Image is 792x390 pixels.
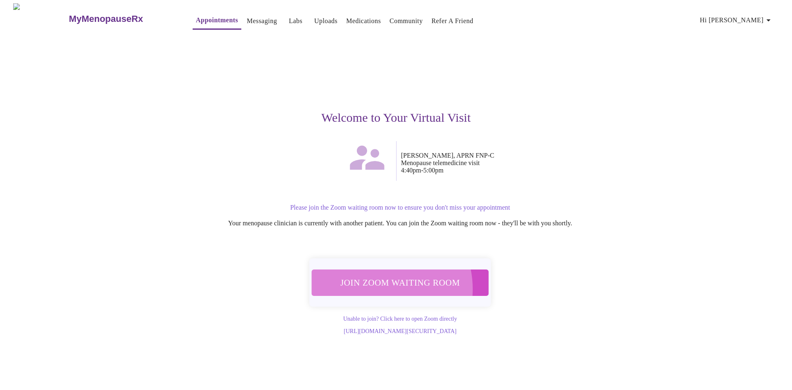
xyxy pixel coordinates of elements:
[700,14,773,26] span: Hi [PERSON_NAME]
[389,15,423,27] a: Community
[247,15,277,27] a: Messaging
[431,15,474,27] a: Refer a Friend
[343,316,457,322] a: Unable to join? Click here to open Zoom directly
[323,275,478,290] span: Join Zoom Waiting Room
[312,269,489,295] button: Join Zoom Waiting Room
[243,13,280,29] button: Messaging
[150,204,650,211] p: Please join the Zoom waiting room now to ensure you don't miss your appointment
[428,13,477,29] button: Refer a Friend
[283,13,309,29] button: Labs
[311,13,341,29] button: Uploads
[346,15,381,27] a: Medications
[69,14,143,24] h3: MyMenopauseRx
[150,220,650,227] p: Your menopause clinician is currently with another patient. You can join the Zoom waiting room no...
[314,15,338,27] a: Uploads
[401,152,650,174] p: [PERSON_NAME], APRN FNP-C Menopause telemedicine visit 4:40pm - 5:00pm
[697,12,777,28] button: Hi [PERSON_NAME]
[13,3,68,34] img: MyMenopauseRx Logo
[289,15,302,27] a: Labs
[344,328,456,334] a: [URL][DOMAIN_NAME][SECURITY_DATA]
[68,5,176,33] a: MyMenopauseRx
[386,13,426,29] button: Community
[142,111,650,125] h3: Welcome to Your Virtual Visit
[343,13,384,29] button: Medications
[193,12,241,30] button: Appointments
[196,14,238,26] a: Appointments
